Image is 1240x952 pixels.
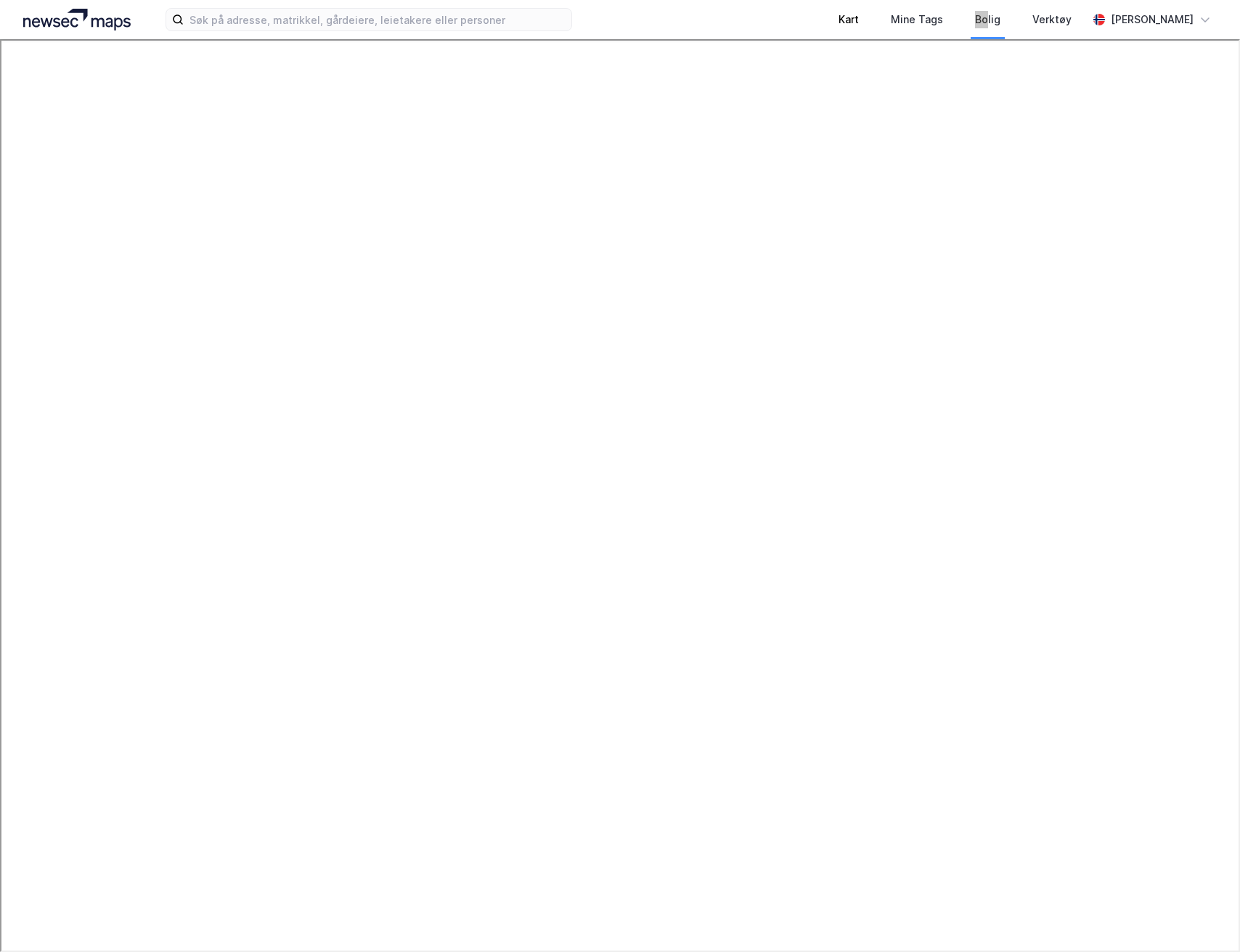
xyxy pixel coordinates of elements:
[1167,882,1240,952] iframe: Chat Widget
[839,11,859,28] div: Kart
[1032,11,1072,28] div: Verktøy
[1167,882,1240,952] div: Kontrollprogram for chat
[184,9,571,30] input: Søk på adresse, matrikkel, gårdeiere, leietakere eller personer
[1111,11,1194,28] div: [PERSON_NAME]
[23,9,131,30] img: logo.a4113a55bc3d86da70a041830d287a7e.svg
[891,11,943,28] div: Mine Tags
[975,11,1000,28] div: Bolig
